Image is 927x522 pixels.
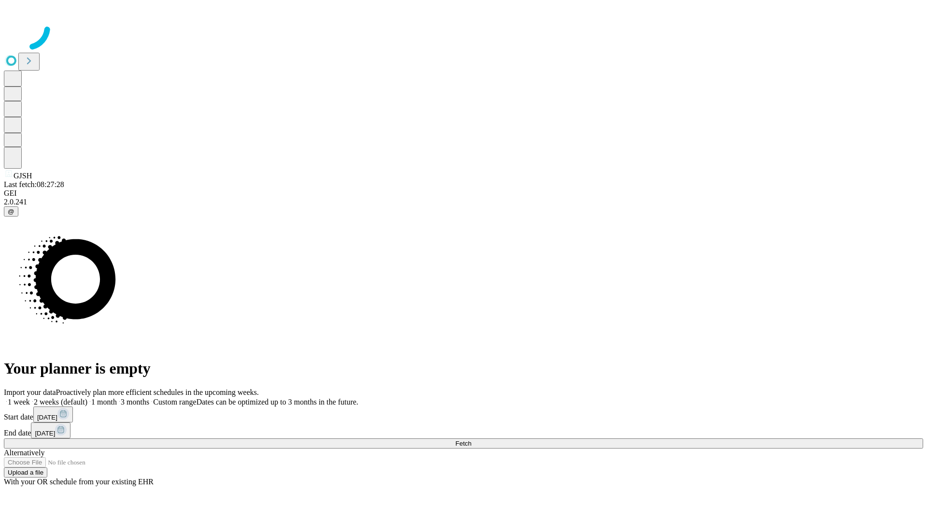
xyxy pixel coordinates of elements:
[153,398,196,406] span: Custom range
[14,172,32,180] span: GJSH
[8,208,14,215] span: @
[33,406,73,422] button: [DATE]
[37,414,57,421] span: [DATE]
[4,388,56,396] span: Import your data
[4,478,154,486] span: With your OR schedule from your existing EHR
[34,398,87,406] span: 2 weeks (default)
[4,422,923,438] div: End date
[4,449,44,457] span: Alternatively
[121,398,149,406] span: 3 months
[4,360,923,377] h1: Your planner is empty
[4,189,923,198] div: GEI
[4,406,923,422] div: Start date
[4,198,923,206] div: 2.0.241
[31,422,70,438] button: [DATE]
[35,430,55,437] span: [DATE]
[4,467,47,478] button: Upload a file
[4,438,923,449] button: Fetch
[8,398,30,406] span: 1 week
[455,440,471,447] span: Fetch
[4,206,18,217] button: @
[197,398,358,406] span: Dates can be optimized up to 3 months in the future.
[56,388,259,396] span: Proactively plan more efficient schedules in the upcoming weeks.
[4,180,64,188] span: Last fetch: 08:27:28
[91,398,117,406] span: 1 month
